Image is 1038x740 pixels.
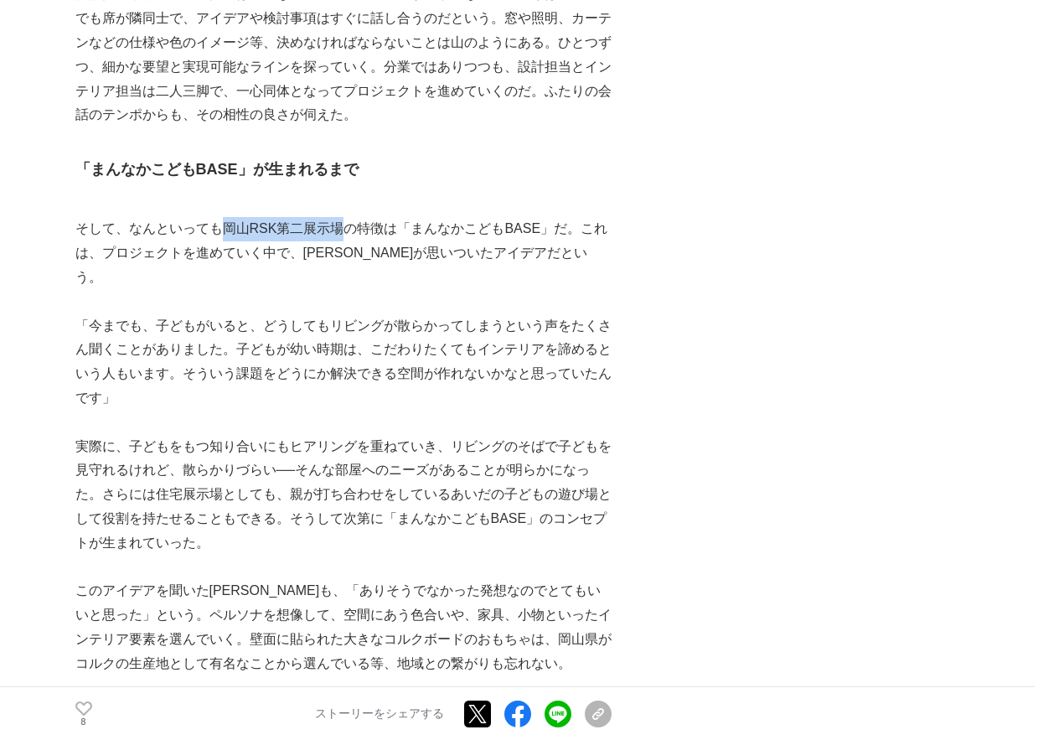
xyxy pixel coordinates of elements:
p: そして、なんといっても岡山RSK第二展示場の特徴は「まんなかこどもBASE」だ。これは、プロジェクトを進めていく中で、[PERSON_NAME]が思いついたアイデアだという。 [75,217,612,289]
p: ストーリーをシェアする [315,706,444,722]
p: 実際に、子どもをもつ知り合いにもヒアリングを重ねていき、リビングのそばで子どもを見守れるけれど、散らかりづらい──そんな部屋へのニーズがあることが明らかになった。さらには住宅展示場としても、親が... [75,435,612,556]
p: 「今までも、子どもがいると、どうしてもリビングが散らかってしまうという声をたくさん聞くことがありました。子どもが幼い時期は、こだわりたくてもインテリアを諦めるという人もいます。そういう課題をどう... [75,314,612,411]
h3: 「まんなかこどもBASE」が生まれるまで [75,158,612,182]
p: 8 [75,717,92,726]
p: このアイデアを聞いた[PERSON_NAME]も、「ありそうでなかった発想なのでとてもいいと思った」という。ペルソナを想像して、空間にあう色合いや、家具、小物といったインテリア要素を選んでいく。... [75,579,612,675]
